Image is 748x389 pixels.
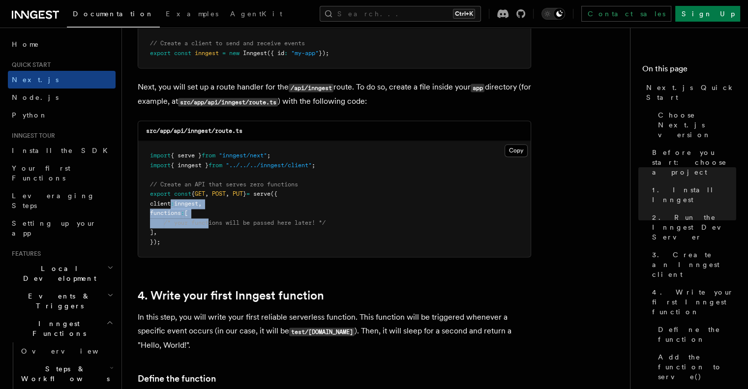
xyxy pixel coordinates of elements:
span: export [150,50,171,57]
span: Before you start: choose a project [652,148,736,177]
span: import [150,162,171,169]
span: serve [253,190,270,197]
span: inngest [195,50,219,57]
a: Documentation [67,3,160,28]
span: }); [319,50,329,57]
a: Define the function [654,321,736,348]
span: Documentation [73,10,154,18]
a: 2. Run the Inngest Dev Server [648,209,736,246]
span: Features [8,250,41,258]
span: // Create an API that serves zero functions [150,181,298,188]
span: Inngest tour [8,132,55,140]
code: /api/inngest [289,84,333,92]
span: Node.js [12,93,59,101]
span: [ [184,209,188,216]
button: Steps & Workflows [17,360,116,388]
span: Local Development [8,264,107,283]
span: from [202,152,215,159]
span: : [181,209,184,216]
span: , [205,190,209,197]
span: : [284,50,288,57]
span: const [174,50,191,57]
a: Define the function [138,372,216,386]
span: import [150,152,171,159]
span: GET [195,190,205,197]
span: { [191,190,195,197]
span: /* your functions will be passed here later! */ [164,219,326,226]
button: Search...Ctrl+K [320,6,481,22]
span: Next.js Quick Start [646,83,736,102]
span: }); [150,239,160,245]
code: src/app/api/inngest/route.ts [146,127,242,134]
span: Quick start [8,61,51,69]
span: inngest [174,200,198,207]
a: Next.js [8,71,116,89]
span: Steps & Workflows [17,364,110,384]
a: Next.js Quick Start [642,79,736,106]
a: Install the SDK [8,142,116,159]
span: Inngest Functions [8,319,106,338]
button: Inngest Functions [8,315,116,342]
a: Sign Up [675,6,740,22]
a: Your first Functions [8,159,116,187]
span: Setting up your app [12,219,96,237]
span: AgentKit [230,10,282,18]
button: Toggle dark mode [541,8,565,20]
span: client [150,200,171,207]
a: Home [8,35,116,53]
span: , [153,229,157,236]
span: 1. Install Inngest [652,185,736,205]
a: Leveraging Steps [8,187,116,214]
span: new [229,50,239,57]
span: "my-app" [291,50,319,57]
span: Your first Functions [12,164,70,182]
span: ({ id [267,50,284,57]
span: Inngest [243,50,267,57]
span: { inngest } [171,162,209,169]
span: Define the function [658,325,736,344]
span: Overview [21,347,122,355]
span: , [226,190,229,197]
a: Node.js [8,89,116,106]
a: Setting up your app [8,214,116,242]
span: Add the function to serve() [658,352,736,382]
code: app [471,84,484,92]
a: 1. Install Inngest [648,181,736,209]
button: Copy [505,144,528,157]
span: , [198,200,202,207]
span: { serve } [171,152,202,159]
span: Next.js [12,76,59,84]
span: = [222,50,226,57]
code: src/app/api/inngest/route.ts [178,98,278,106]
span: Events & Triggers [8,291,107,311]
a: 3. Create an Inngest client [648,246,736,283]
span: // Create a client to send and receive events [150,40,305,47]
button: Events & Triggers [8,287,116,315]
span: from [209,162,222,169]
span: functions [150,209,181,216]
span: : [171,200,174,207]
span: const [174,190,191,197]
a: 4. Write your first Inngest function [138,289,324,302]
span: export [150,190,171,197]
h4: On this page [642,63,736,79]
span: POST [212,190,226,197]
span: Home [12,39,39,49]
span: = [246,190,250,197]
span: PUT [233,190,243,197]
span: ; [312,162,315,169]
span: Python [12,111,48,119]
p: In this step, you will write your first reliable serverless function. This function will be trigg... [138,310,531,352]
a: AgentKit [224,3,288,27]
button: Local Development [8,260,116,287]
span: ; [267,152,270,159]
span: "inngest/next" [219,152,267,159]
span: ] [150,229,153,236]
a: Overview [17,342,116,360]
a: Before you start: choose a project [648,144,736,181]
span: Examples [166,10,218,18]
span: "../../../inngest/client" [226,162,312,169]
span: ({ [270,190,277,197]
a: 4. Write your first Inngest function [648,283,736,321]
a: Add the function to serve() [654,348,736,386]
